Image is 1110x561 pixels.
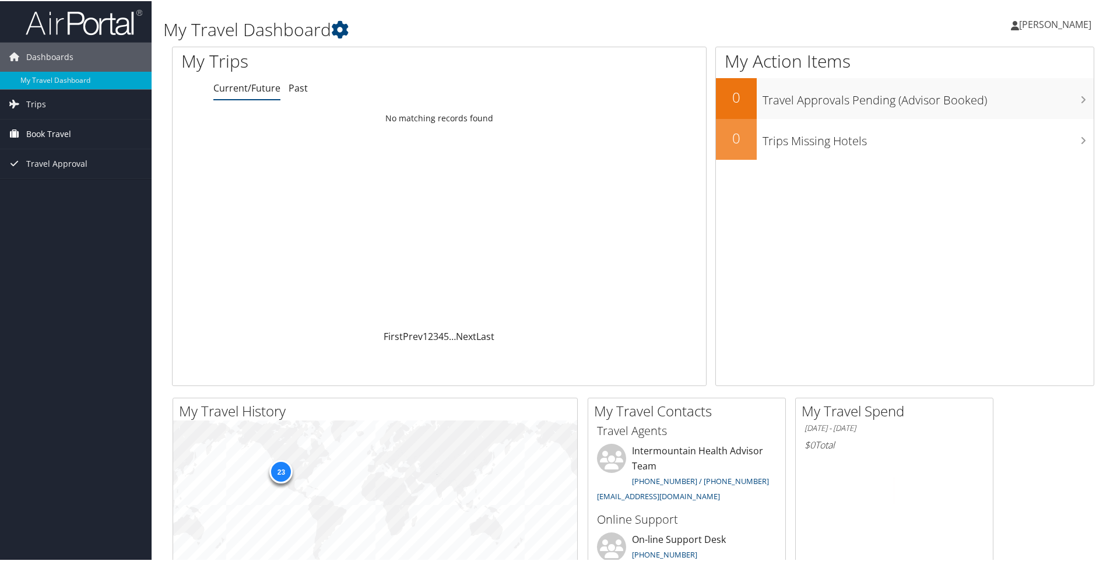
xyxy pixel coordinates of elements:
a: 0Travel Approvals Pending (Advisor Booked) [716,77,1094,118]
h3: Travel Agents [597,422,777,438]
h2: My Travel Spend [802,400,993,420]
span: Book Travel [26,118,71,148]
h2: 0 [716,127,757,147]
img: airportal-logo.png [26,8,142,35]
a: 4 [438,329,444,342]
h2: My Travel Contacts [594,400,785,420]
h2: My Travel History [179,400,577,420]
a: 0Trips Missing Hotels [716,118,1094,159]
a: 3 [433,329,438,342]
a: Last [476,329,494,342]
h3: Trips Missing Hotels [763,126,1094,148]
span: Travel Approval [26,148,87,177]
a: Current/Future [213,80,280,93]
h1: My Travel Dashboard [163,16,790,41]
a: 2 [428,329,433,342]
a: First [384,329,403,342]
div: 23 [269,459,293,482]
li: Intermountain Health Advisor Team [591,443,782,505]
a: Prev [403,329,423,342]
a: [PHONE_NUMBER] / [PHONE_NUMBER] [632,475,769,485]
a: Next [456,329,476,342]
a: Past [289,80,308,93]
a: 5 [444,329,449,342]
td: No matching records found [173,107,706,128]
h3: Travel Approvals Pending (Advisor Booked) [763,85,1094,107]
a: [PERSON_NAME] [1011,6,1103,41]
h6: [DATE] - [DATE] [805,422,984,433]
span: $0 [805,437,815,450]
h6: Total [805,437,984,450]
a: [EMAIL_ADDRESS][DOMAIN_NAME] [597,490,720,500]
a: [PHONE_NUMBER] [632,548,697,559]
h1: My Trips [181,48,475,72]
h1: My Action Items [716,48,1094,72]
span: Dashboards [26,41,73,71]
span: Trips [26,89,46,118]
h2: 0 [716,86,757,106]
span: [PERSON_NAME] [1019,17,1091,30]
h3: Online Support [597,510,777,527]
a: 1 [423,329,428,342]
span: … [449,329,456,342]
